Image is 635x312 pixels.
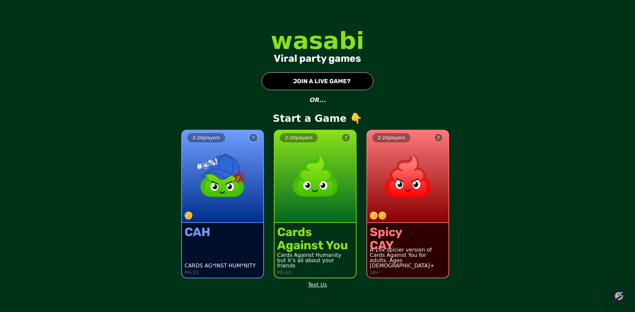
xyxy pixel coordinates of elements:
p: OR... [309,95,326,105]
img: product image [379,146,437,204]
p: PG-13 [185,270,198,275]
div: CAY [370,239,402,252]
button: ? [341,133,351,142]
div: ? [345,134,347,141]
span: 2 - 20 players [378,135,405,140]
p: 18+ [370,270,380,275]
p: Start a Game 👇 [273,113,362,124]
div: wasabi [271,29,364,52]
button: ? [249,133,258,142]
a: Text Us [308,281,327,289]
div: Cards [277,225,348,239]
img: product image [286,146,344,204]
div: Viral party games [274,52,361,64]
div: CAH [185,225,210,239]
p: PG-13 [277,270,291,275]
div: Spicy [370,225,402,239]
div: but it’s all about your friends [277,258,353,268]
div: Against You [277,239,348,252]
button: ? [434,133,443,142]
img: token [185,212,192,220]
img: token [370,212,378,220]
div: CARDS AG*INST HUM*NITY [185,263,256,268]
div: ? [252,134,254,141]
img: token [378,212,386,220]
span: 2 - 20 players [192,135,220,140]
img: product image [193,146,252,204]
button: JOIN A LIVE GAME? [262,72,373,90]
span: 2 - 20 players [285,135,313,140]
div: A 10x spicier version of Cards Against You for adults. Ages [DEMOGRAPHIC_DATA]+ [370,247,446,268]
div: Cards Against Humanity [277,253,353,258]
div: ? [437,134,440,141]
